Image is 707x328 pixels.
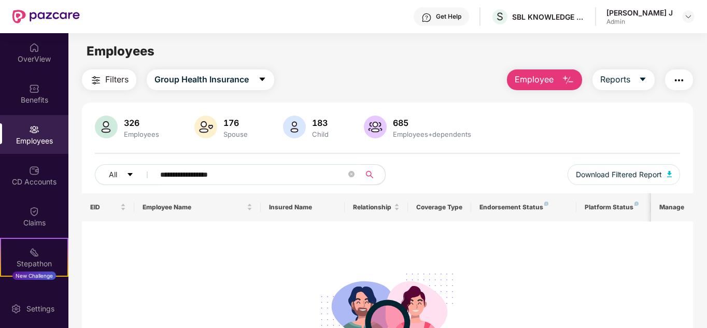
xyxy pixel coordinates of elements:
div: Platform Status [585,203,642,211]
span: Group Health Insurance [154,73,249,86]
div: Employees+dependents [391,130,473,138]
img: svg+xml;base64,PHN2ZyBpZD0iQ2xhaW0iIHhtbG5zPSJodHRwOi8vd3d3LnczLm9yZy8yMDAwL3N2ZyIgd2lkdGg9IjIwIi... [29,206,39,217]
button: search [360,164,386,185]
span: search [360,170,380,179]
span: EID [90,203,119,211]
button: Filters [82,69,136,90]
img: New Pazcare Logo [12,10,80,23]
img: svg+xml;base64,PHN2ZyB4bWxucz0iaHR0cDovL3d3dy53My5vcmcvMjAwMC9zdmciIHhtbG5zOnhsaW5rPSJodHRwOi8vd3... [562,74,574,87]
div: New Challenge [12,272,56,280]
div: 326 [122,118,161,128]
button: Download Filtered Report [568,164,681,185]
img: svg+xml;base64,PHN2ZyB4bWxucz0iaHR0cDovL3d3dy53My5vcmcvMjAwMC9zdmciIHhtbG5zOnhsaW5rPSJodHRwOi8vd3... [194,116,217,138]
div: [PERSON_NAME] J [606,8,673,18]
th: Coverage Type [408,193,471,221]
div: Spouse [221,130,250,138]
span: S [497,10,503,23]
img: svg+xml;base64,PHN2ZyBpZD0iRW5kb3JzZW1lbnRzIiB4bWxucz0iaHR0cDovL3d3dy53My5vcmcvMjAwMC9zdmciIHdpZH... [29,288,39,298]
button: Allcaret-down [95,164,158,185]
img: svg+xml;base64,PHN2ZyBpZD0iSG9tZSIgeG1sbnM9Imh0dHA6Ly93d3cudzMub3JnLzIwMDAvc3ZnIiB3aWR0aD0iMjAiIG... [29,42,39,53]
span: close-circle [348,171,355,177]
img: svg+xml;base64,PHN2ZyBpZD0iRHJvcGRvd24tMzJ4MzIiIHhtbG5zPSJodHRwOi8vd3d3LnczLm9yZy8yMDAwL3N2ZyIgd2... [684,12,692,21]
span: caret-down [258,75,266,84]
img: svg+xml;base64,PHN2ZyBpZD0iU2V0dGluZy0yMHgyMCIgeG1sbnM9Imh0dHA6Ly93d3cudzMub3JnLzIwMDAvc3ZnIiB3aW... [11,304,21,314]
th: Employee Name [134,193,261,221]
div: SBL KNOWLEDGE SERVICES PRIVATE LIMITED [512,12,585,22]
th: EID [82,193,135,221]
div: Get Help [436,12,461,21]
div: Admin [606,18,673,26]
span: Filters [105,73,129,86]
th: Manage [651,193,693,221]
th: Relationship [345,193,408,221]
span: caret-down [126,171,134,179]
img: svg+xml;base64,PHN2ZyBpZD0iQ0RfQWNjb3VudHMiIGRhdGEtbmFtZT0iQ0QgQWNjb3VudHMiIHhtbG5zPSJodHRwOi8vd3... [29,165,39,176]
span: Reports [600,73,630,86]
img: svg+xml;base64,PHN2ZyB4bWxucz0iaHR0cDovL3d3dy53My5vcmcvMjAwMC9zdmciIHhtbG5zOnhsaW5rPSJodHRwOi8vd3... [95,116,118,138]
span: Download Filtered Report [576,169,662,180]
img: svg+xml;base64,PHN2ZyBpZD0iSGVscC0zMngzMiIgeG1sbnM9Imh0dHA6Ly93d3cudzMub3JnLzIwMDAvc3ZnIiB3aWR0aD... [421,12,432,23]
th: Insured Name [261,193,345,221]
span: All [109,169,117,180]
button: Employee [507,69,582,90]
div: 176 [221,118,250,128]
img: svg+xml;base64,PHN2ZyBpZD0iRW1wbG95ZWVzIiB4bWxucz0iaHR0cDovL3d3dy53My5vcmcvMjAwMC9zdmciIHdpZHRoPS... [29,124,39,135]
img: svg+xml;base64,PHN2ZyBpZD0iQmVuZWZpdHMiIHhtbG5zPSJodHRwOi8vd3d3LnczLm9yZy8yMDAwL3N2ZyIgd2lkdGg9Ij... [29,83,39,94]
img: svg+xml;base64,PHN2ZyB4bWxucz0iaHR0cDovL3d3dy53My5vcmcvMjAwMC9zdmciIHdpZHRoPSIyNCIgaGVpZ2h0PSIyNC... [90,74,102,87]
div: 183 [310,118,331,128]
div: Endorsement Status [479,203,568,211]
img: svg+xml;base64,PHN2ZyB4bWxucz0iaHR0cDovL3d3dy53My5vcmcvMjAwMC9zdmciIHdpZHRoPSIyNCIgaGVpZ2h0PSIyNC... [673,74,685,87]
span: Employee Name [143,203,245,211]
div: Stepathon [1,259,67,269]
img: svg+xml;base64,PHN2ZyB4bWxucz0iaHR0cDovL3d3dy53My5vcmcvMjAwMC9zdmciIHhtbG5zOnhsaW5rPSJodHRwOi8vd3... [283,116,306,138]
div: 685 [391,118,473,128]
img: svg+xml;base64,PHN2ZyB4bWxucz0iaHR0cDovL3d3dy53My5vcmcvMjAwMC9zdmciIHdpZHRoPSI4IiBoZWlnaHQ9IjgiIH... [544,202,548,206]
span: close-circle [348,170,355,180]
span: Employee [515,73,554,86]
button: Group Health Insurancecaret-down [147,69,274,90]
img: svg+xml;base64,PHN2ZyB4bWxucz0iaHR0cDovL3d3dy53My5vcmcvMjAwMC9zdmciIHhtbG5zOnhsaW5rPSJodHRwOi8vd3... [364,116,387,138]
div: Employees [122,130,161,138]
span: Relationship [353,203,392,211]
img: svg+xml;base64,PHN2ZyB4bWxucz0iaHR0cDovL3d3dy53My5vcmcvMjAwMC9zdmciIHdpZHRoPSI4IiBoZWlnaHQ9IjgiIH... [634,202,639,206]
img: svg+xml;base64,PHN2ZyB4bWxucz0iaHR0cDovL3d3dy53My5vcmcvMjAwMC9zdmciIHdpZHRoPSIyMSIgaGVpZ2h0PSIyMC... [29,247,39,258]
div: Settings [23,304,58,314]
div: Child [310,130,331,138]
img: svg+xml;base64,PHN2ZyB4bWxucz0iaHR0cDovL3d3dy53My5vcmcvMjAwMC9zdmciIHhtbG5zOnhsaW5rPSJodHRwOi8vd3... [667,171,672,177]
button: Reportscaret-down [592,69,655,90]
span: caret-down [639,75,647,84]
span: Employees [87,44,154,59]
